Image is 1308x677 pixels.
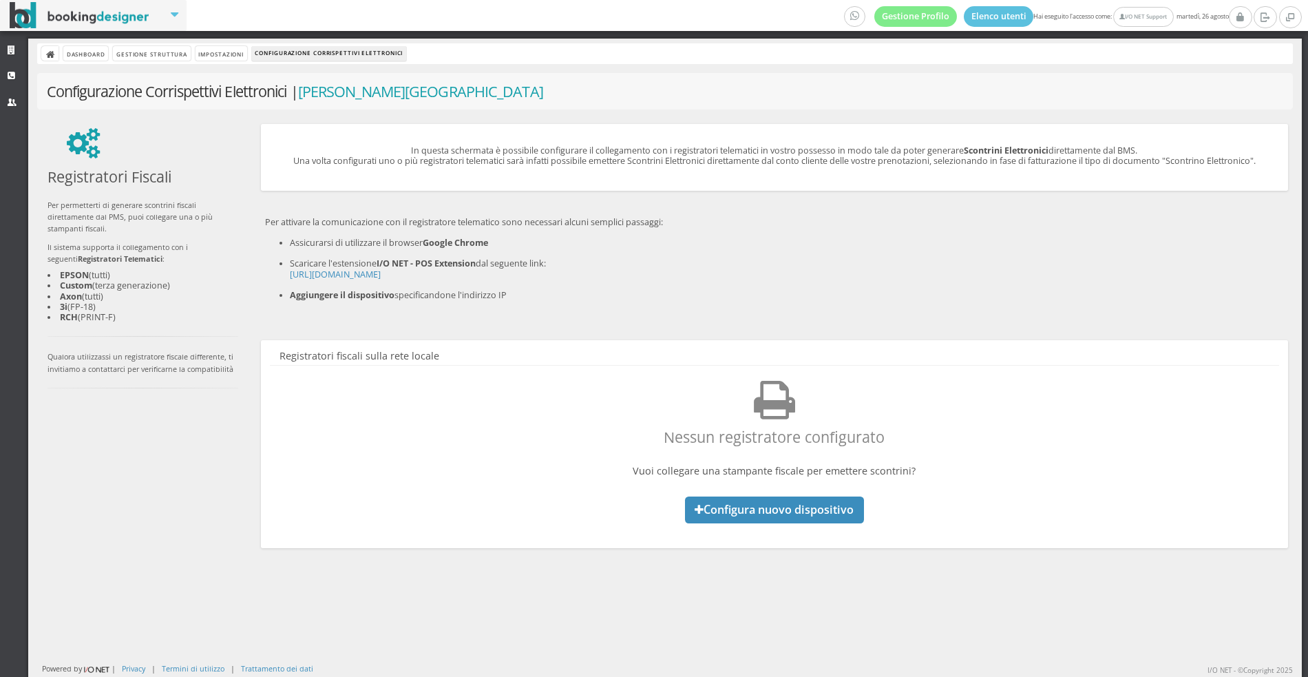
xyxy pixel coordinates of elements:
h4: Registratori fiscali sulla rete locale [270,346,1279,365]
img: BookingDesigner.com [10,2,149,29]
b: Custom [60,280,92,291]
li: (FP-18) [48,302,238,312]
a: Elenco utenti [964,6,1034,27]
li: specificandone l'indirizzo IP [290,290,1274,311]
a: Impostazioni [196,46,247,61]
a: Privacy [122,663,145,674]
small: Qualora utilizzassi un registratore fiscale differente, ti invitiamo a contattarci per verificarn... [48,351,233,373]
li: (terza generazione) [48,280,238,291]
img: ionet_small_logo.png [82,664,112,675]
small: Per permetterti di generare scontrini fiscali direttamente dal PMS, puoi collegare una o più stam... [48,200,213,234]
a: Trattamento dei dati [241,663,313,674]
b: Axon [60,291,82,302]
span: Hai eseguito l'accesso come: martedì, 26 agosto [844,6,1229,27]
div: | [151,663,156,674]
a: Dashboard [63,46,108,61]
li: (tutti) [48,270,238,280]
b: Registratori Telematici [78,253,162,264]
b: Google Chrome [423,237,488,249]
b: I/O NET - POS Extension [377,258,476,269]
h4: Vuoi collegare una stampante fiscale per emettere scontrini? [270,452,1279,477]
a: Gestione Profilo [874,6,957,27]
b: 3i [60,301,67,313]
h3: Registratori Fiscali [48,168,238,186]
a: Termini di utilizzo [162,663,224,674]
a: I/O NET Support [1113,7,1173,27]
b: Aggiungere il dispositivo [290,289,394,301]
h5: In questa schermata è possibile configurare il collegamento con i registratori telematici in vost... [270,145,1279,166]
b: RCH [60,311,78,323]
h3: Nessun registratore configurato [270,428,1279,446]
li: Scaricare l'estensione dal seguente link: [290,258,1274,289]
h3: Configurazione Corrispettivi Elettronici | [47,83,1284,101]
li: (PRINT-F) [48,312,238,322]
div: | [231,663,235,674]
span: [PERSON_NAME][GEOGRAPHIC_DATA] [298,81,543,101]
b: EPSON [60,269,89,281]
h5: Per attivare la comunicazione con il registratore telematico sono necessari alcuni semplici passa... [265,217,1274,311]
b: Scontrini Elettronici [964,145,1048,156]
a: [URL][DOMAIN_NAME] [290,269,381,280]
li: (tutti) [48,291,238,302]
a: Gestione Struttura [113,46,190,61]
div: Powered by | [42,663,116,675]
li: Assicurarsi di utilizzare il browser [290,238,1274,258]
li: Configurazione Corrispettivi Elettronici [252,46,406,61]
button: Configura nuovo dispositivo [685,497,864,524]
small: Il sistema supporta il collegamento con i seguenti : [48,242,188,264]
